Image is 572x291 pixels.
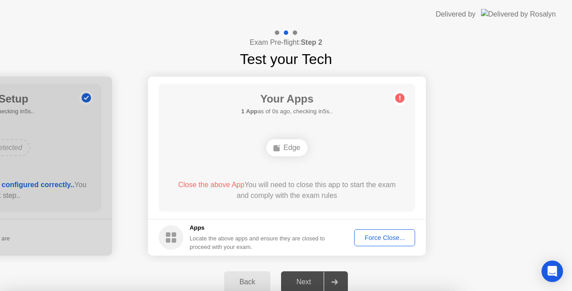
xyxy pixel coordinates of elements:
h1: Your Apps [241,91,333,107]
h1: Test your Tech [240,48,332,70]
div: Next [284,278,324,286]
img: Delivered by Rosalyn [481,9,556,19]
b: Step 2 [301,39,322,46]
span: Close the above App [178,181,244,188]
div: Force Close... [357,234,412,241]
h4: Exam Pre-flight: [250,37,322,48]
div: Open Intercom Messenger [542,261,563,282]
div: Back [227,278,268,286]
div: Delivered by [436,9,476,20]
div: Locate the above apps and ensure they are closed to proceed with your exam. [190,234,325,251]
h5: as of 0s ago, checking in5s.. [241,107,333,116]
div: Edge [266,139,307,156]
b: 1 App [241,108,257,115]
div: You will need to close this app to start the exam and comply with the exam rules [172,180,403,201]
h5: Apps [190,223,325,232]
